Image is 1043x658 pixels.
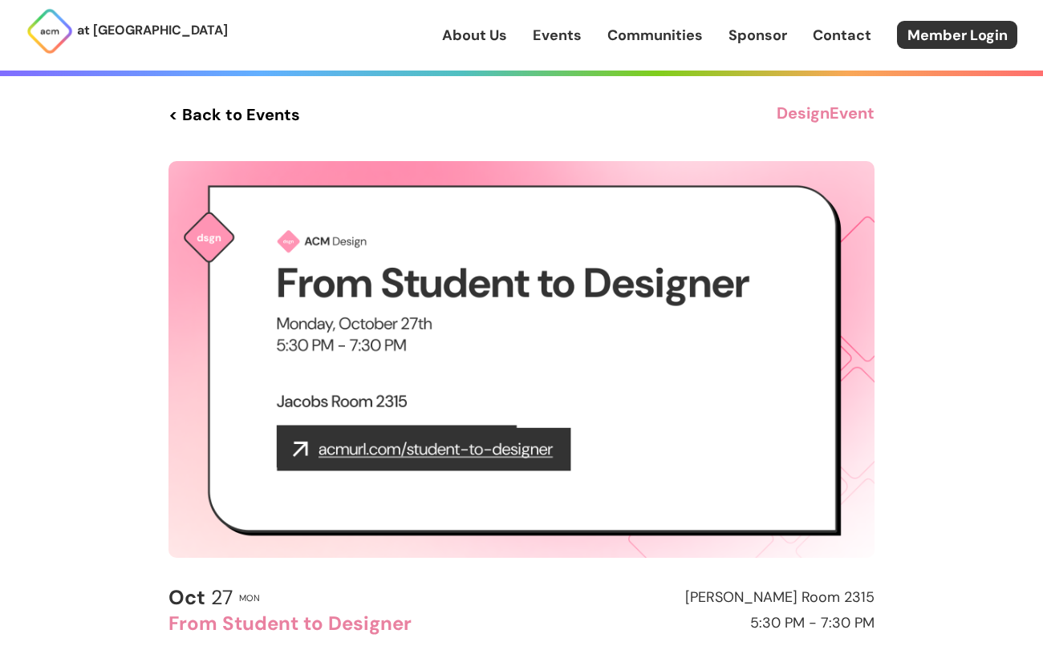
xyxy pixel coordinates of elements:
[168,161,875,558] img: Event Cover Photo
[168,587,233,609] h2: 27
[26,7,74,55] img: ACM Logo
[897,21,1017,49] a: Member Login
[168,584,205,611] b: Oct
[239,593,260,603] h2: Mon
[168,100,300,129] a: < Back to Events
[728,25,787,46] a: Sponsor
[813,25,871,46] a: Contact
[26,7,228,55] a: at [GEOGRAPHIC_DATA]
[168,613,514,634] h2: From Student to Designer
[442,25,507,46] a: About Us
[529,590,875,606] h2: [PERSON_NAME] Room 2315
[529,616,875,632] h2: 5:30 PM - 7:30 PM
[777,100,875,129] h3: Design Event
[77,20,228,41] p: at [GEOGRAPHIC_DATA]
[607,25,703,46] a: Communities
[533,25,582,46] a: Events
